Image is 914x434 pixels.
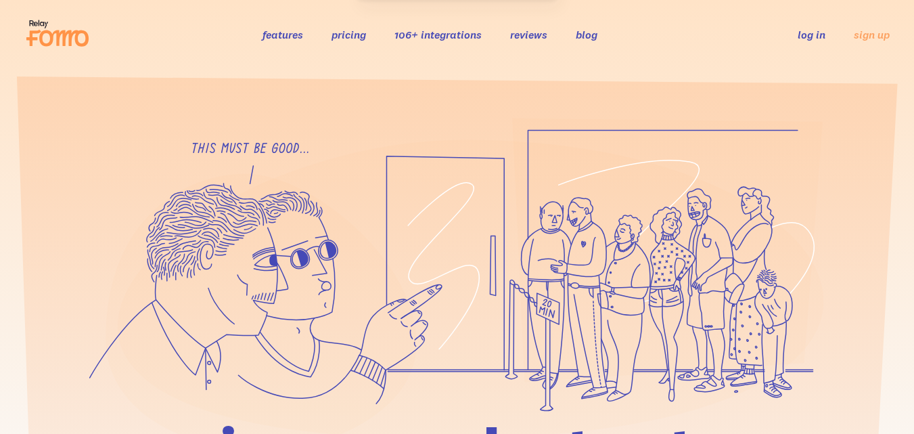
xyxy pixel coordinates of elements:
[262,28,303,41] a: features
[394,28,482,41] a: 106+ integrations
[510,28,547,41] a: reviews
[332,28,366,41] a: pricing
[854,28,890,42] a: sign up
[798,28,825,41] a: log in
[576,28,597,41] a: blog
